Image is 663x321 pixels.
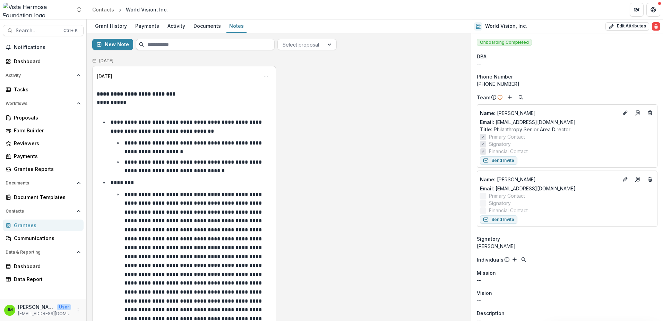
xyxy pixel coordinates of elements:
button: Open Documents [3,178,84,189]
button: Add [510,255,519,264]
p: [PERSON_NAME] [480,176,618,183]
a: Activity [165,19,188,33]
button: Edit [621,175,629,183]
a: Payments [3,150,84,162]
a: Email: [EMAIL_ADDRESS][DOMAIN_NAME] [480,185,576,192]
a: Grantees [3,220,84,231]
span: Phone Number [477,73,513,80]
div: Document Templates [14,194,78,201]
div: Communications [14,234,78,242]
a: Document Templates [3,191,84,203]
button: Add [506,93,514,101]
nav: breadcrumb [89,5,171,15]
div: Dashboard [14,263,78,270]
p: [EMAIL_ADDRESS][DOMAIN_NAME] [18,311,71,317]
button: New Note [92,39,133,50]
span: Onboarding Completed [477,39,532,46]
span: Financial Contact [489,148,528,155]
a: Contacts [89,5,117,15]
div: Grantee Reports [14,165,78,173]
a: Name: [PERSON_NAME] [480,109,618,117]
a: Go to contact [632,107,643,118]
div: Proposals [14,114,78,121]
h2: World Vision, Inc. [485,23,527,29]
div: Data Report [14,275,78,283]
span: Signatory [477,235,500,242]
a: Name: [PERSON_NAME] [480,176,618,183]
span: Data & Reporting [6,250,74,255]
span: Financial Contact [489,207,528,214]
div: Dashboard [14,58,78,65]
span: Documents [6,181,74,186]
div: Documents [191,21,224,31]
span: Mission [477,269,496,277]
button: Send Invite [480,156,517,165]
button: Edit [621,109,629,117]
div: [DATE] [97,73,112,80]
span: Description [477,310,505,317]
span: Activity [6,73,74,78]
span: Primary Contact [489,133,525,140]
button: Open Data & Reporting [3,247,84,258]
div: Notes [226,21,247,31]
button: Open Workflows [3,98,84,109]
span: Contacts [6,209,74,214]
div: Tasks [14,86,78,93]
a: Tasks [3,84,84,95]
button: Search [519,255,528,264]
button: Search... [3,25,84,36]
div: Reviewers [14,140,78,147]
a: Payments [132,19,162,33]
button: Search [517,93,525,101]
button: Open Contacts [3,206,84,217]
a: Grant History [92,19,130,33]
button: Send Invite [480,215,517,224]
button: More [74,306,82,314]
span: Primary Contact [489,192,525,199]
button: Notifications [3,42,84,53]
a: Go to contact [632,174,643,185]
button: Partners [630,3,644,17]
a: Notes [226,19,247,33]
a: Form Builder [3,125,84,136]
span: Name : [480,110,496,116]
button: Open Activity [3,70,84,81]
a: Dashboard [3,56,84,67]
span: DBA [477,53,487,60]
a: Communications [3,232,84,244]
span: Vision [477,289,492,297]
h2: [DATE] [99,58,113,63]
span: Notifications [14,44,81,50]
div: World Vision, Inc. [126,6,168,13]
a: Reviewers [3,138,84,149]
p: -- [477,297,657,304]
button: Options [260,71,272,82]
p: -- [477,277,657,284]
button: Edit Attributes [605,22,649,31]
a: Email: [EMAIL_ADDRESS][DOMAIN_NAME] [480,118,576,126]
p: Individuals [477,256,503,263]
div: Grant History [92,21,130,31]
a: Documents [191,19,224,33]
p: User [57,304,71,310]
p: [PERSON_NAME] [480,109,618,117]
a: Dashboard [3,261,84,272]
button: Get Help [646,3,660,17]
div: Grantees [14,222,78,229]
a: Proposals [3,112,84,123]
div: -- [477,60,657,67]
a: Data Report [3,273,84,285]
span: Workflows [6,101,74,106]
button: Delete [652,22,660,31]
img: Vista Hermosa Foundation logo [3,3,71,17]
button: Open entity switcher [74,3,84,17]
div: Contacts [92,6,114,13]
div: Form Builder [14,127,78,134]
div: Payments [132,21,162,31]
div: [PHONE_NUMBER] [477,80,657,88]
div: Ctrl + K [62,27,79,34]
span: Email: [480,119,494,125]
div: Jerry Martinez [7,308,13,312]
span: Signatory [489,199,511,207]
span: Search... [16,28,59,34]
